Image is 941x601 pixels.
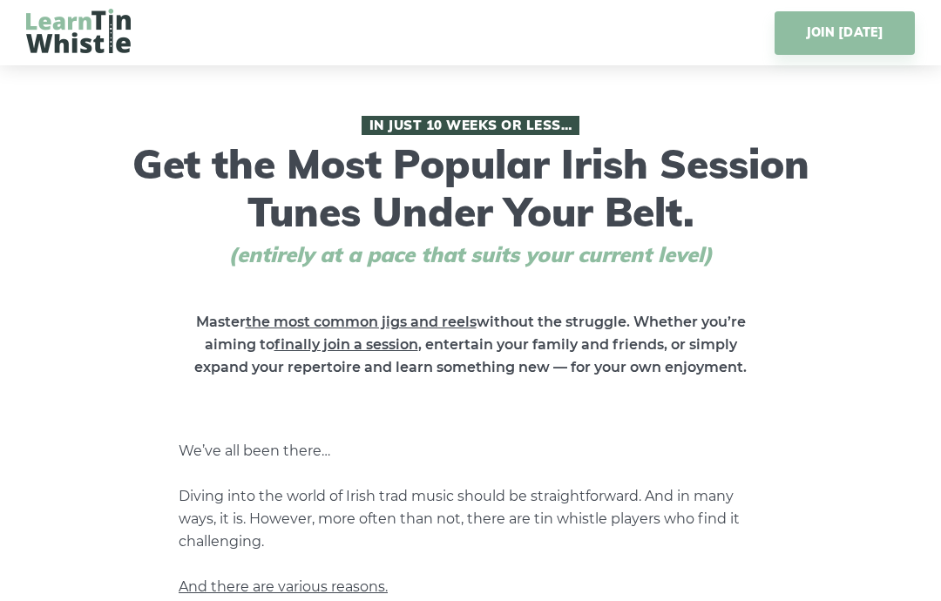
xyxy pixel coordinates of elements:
h1: Get the Most Popular Irish Session Tunes Under Your Belt. [126,116,815,267]
img: LearnTinWhistle.com [26,9,131,53]
span: And there are various reasons. [179,578,388,595]
span: finally join a session [274,336,418,353]
span: the most common jigs and reels [246,314,477,330]
span: (entirely at a pace that suits your current level) [196,242,745,267]
span: In Just 10 Weeks or Less… [362,116,579,135]
strong: Master without the struggle. Whether you’re aiming to , entertain your family and friends, or sim... [194,314,747,375]
a: JOIN [DATE] [775,11,915,55]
